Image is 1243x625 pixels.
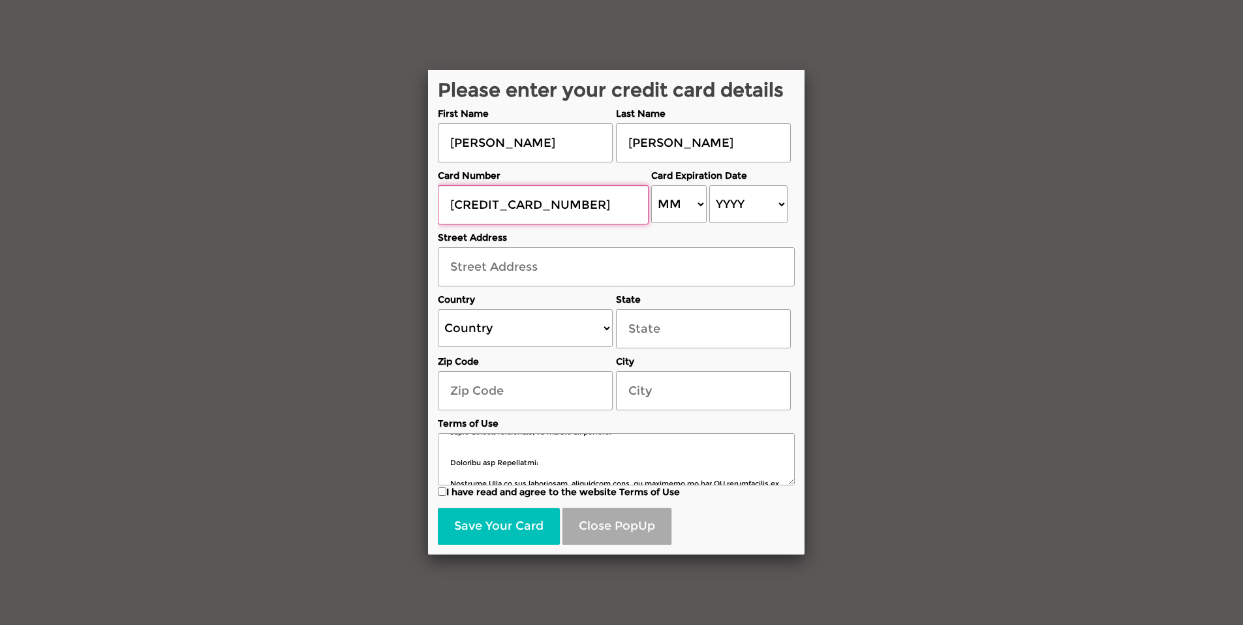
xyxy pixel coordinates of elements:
input: First Name [438,123,613,162]
label: City [616,355,791,368]
label: Terms of Use [438,417,795,430]
input: Zip Code [438,371,613,410]
label: Country [438,293,613,306]
label: Zip Code [438,355,613,368]
button: Close PopUp [562,508,671,545]
label: I have read and agree to the website Terms of Use [438,485,795,498]
input: Last Name [616,123,791,162]
button: Save Your Card [438,508,560,545]
textarea: Loremip do Sitametc Adip, elitsedd ei Temporin Utlab Etd. Magna Aliqu en Adminim veniam quis nos ... [438,433,795,485]
input: Card Number [438,185,649,224]
label: Last Name [616,107,791,120]
input: State [616,309,791,348]
input: I have read and agree to the website Terms of Use [438,487,446,496]
h2: Please enter your credit card details [438,80,795,100]
input: City [616,371,791,410]
label: Street Address [438,231,795,244]
label: Card Expiration Date [651,169,790,182]
label: First Name [438,107,613,120]
input: Street Address [438,247,795,286]
label: Card Number [438,169,649,182]
label: State [616,293,791,306]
